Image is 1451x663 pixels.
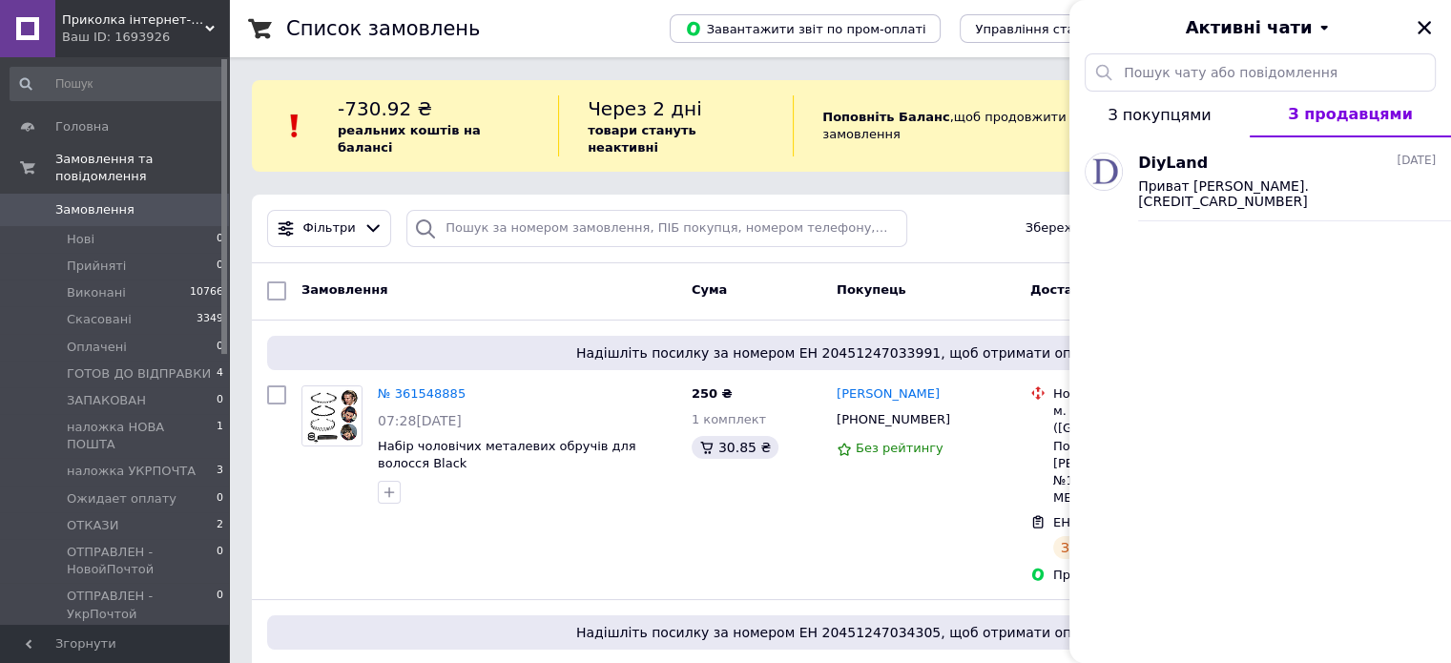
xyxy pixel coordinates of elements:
span: Покупець [837,282,906,297]
span: 3349 [197,311,223,328]
span: ОТПРАВЛЕН - УкрПочтой [67,588,217,622]
a: Фото товару [301,385,363,446]
span: ОТКАЗИ [67,517,118,534]
span: 0 [217,258,223,275]
span: Надішліть посилку за номером ЕН 20451247034305, щоб отримати оплату [275,623,1405,642]
a: № 361548885 [378,386,466,401]
span: 0 [217,231,223,248]
span: 0 [217,544,223,578]
span: Надішліть посилку за номером ЕН 20451247033991, щоб отримати оплату [275,343,1405,363]
span: Замовлення та повідомлення [55,151,229,185]
button: Закрити [1413,16,1436,39]
span: ГОТОВ ДО ВІДПРАВКИ [67,365,211,383]
span: 0 [217,588,223,622]
h1: Список замовлень [286,17,480,40]
button: З продавцями [1250,92,1451,137]
span: Фільтри [303,219,356,238]
b: реальних коштів на балансі [338,123,481,155]
button: Управління статусами [960,14,1136,43]
span: наложка УКРПОЧТА [67,463,196,480]
span: наложка НОВА ПОШТА [67,419,217,453]
span: ЕН: 20451247033991 [1053,515,1189,529]
img: Фото товару [302,386,362,445]
span: Доставка та оплата [1030,282,1171,297]
span: З продавцями [1288,105,1413,123]
img: 3785951517_w0_h128_3785951517.jpg [1086,154,1122,190]
span: 250 ₴ [692,386,733,401]
div: Нова Пошта [1053,385,1247,403]
input: Пошук чату або повідомлення [1085,53,1436,92]
div: , щоб продовжити отримувати замовлення [793,95,1228,156]
span: 10766 [190,284,223,301]
span: 2 [217,517,223,534]
button: Активні чати [1123,15,1398,40]
div: 30.85 ₴ [692,436,778,459]
a: [PERSON_NAME] [837,385,940,404]
span: Cума [692,282,727,297]
span: Замовлення [55,201,135,218]
span: Через 2 дні [588,97,702,120]
button: Завантажити звіт по пром-оплаті [670,14,941,43]
span: Оплачені [67,339,127,356]
input: Пошук [10,67,225,101]
div: м. [GEOGRAPHIC_DATA] ([GEOGRAPHIC_DATA].), Поштомат №4611: просп. [PERSON_NAME], 42б, під'їзд №1 ... [1053,403,1247,507]
span: Скасовані [67,311,132,328]
span: Прийняті [67,258,126,275]
span: Нові [67,231,94,248]
div: Заплановано [1053,536,1161,559]
span: 0 [217,392,223,409]
span: 3 [217,463,223,480]
span: 0 [217,490,223,508]
span: З покупцями [1108,106,1211,124]
span: 07:28[DATE] [378,413,462,428]
button: З покупцями [1069,92,1250,137]
span: -730.92 ₴ [338,97,432,120]
span: 1 [217,419,223,453]
span: Без рейтингу [856,441,943,455]
span: Збережені фільтри: [1026,219,1155,238]
span: Замовлення [301,282,387,297]
img: :exclamation: [280,112,309,140]
span: DiyLand [1138,153,1208,175]
b: товари стануть неактивні [588,123,696,155]
span: Управління статусами [975,22,1121,36]
span: Головна [55,118,109,135]
span: Активні чати [1185,15,1312,40]
button: DiyLand[DATE]Приват [PERSON_NAME]. [CREDIT_CARD_NUMBER] [1069,137,1451,221]
span: 0 [217,339,223,356]
span: ЗАПАКОВАН [67,392,146,409]
span: ОТПРАВЛЕН - НовойПочтой [67,544,217,578]
span: Завантажити звіт по пром-оплаті [685,20,925,37]
span: Ожидает оплату [67,490,176,508]
div: Пром-оплата [1053,567,1247,584]
input: Пошук за номером замовлення, ПІБ покупця, номером телефону, Email, номером накладної [406,210,907,247]
span: 4 [217,365,223,383]
b: Поповніть Баланс [822,110,949,124]
span: Виконані [67,284,126,301]
span: 1 комплект [692,412,766,426]
span: Приколка інтернет-магазин [62,11,205,29]
div: Ваш ID: 1693926 [62,29,229,46]
span: [DATE] [1397,153,1436,169]
span: Приват [PERSON_NAME]. [CREDIT_CARD_NUMBER] [1138,178,1409,209]
a: Набір чоловічих металевих обручів для волосся Black [378,439,636,471]
span: [PHONE_NUMBER] [837,412,950,426]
